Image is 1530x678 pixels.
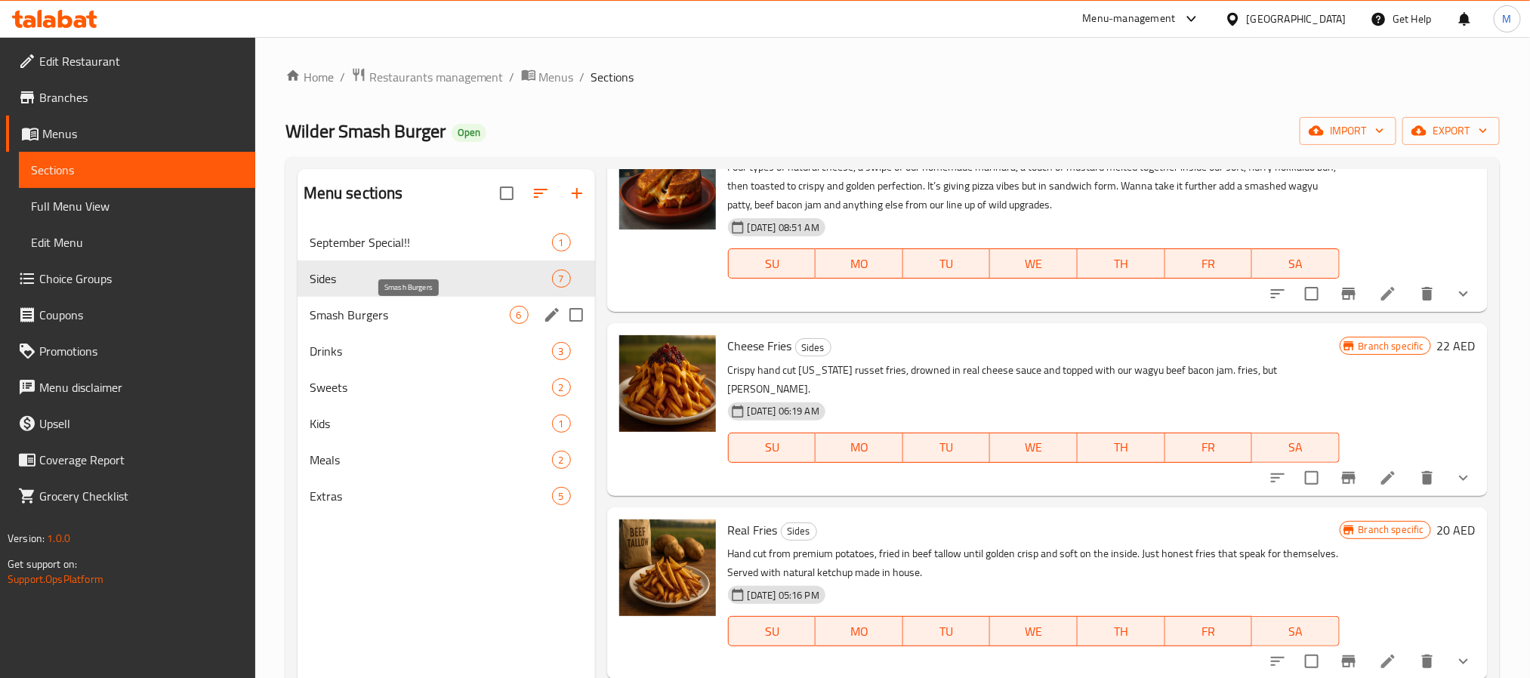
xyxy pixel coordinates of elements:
span: 1 [553,417,570,431]
span: Version: [8,529,45,548]
div: items [552,378,571,396]
span: Restaurants management [369,68,504,86]
span: SU [735,253,810,275]
span: SA [1258,621,1334,643]
button: FR [1165,248,1253,279]
div: Open [452,124,486,142]
span: Branch specific [1353,339,1430,353]
div: items [552,233,571,251]
span: Drinks [310,342,552,360]
a: Edit menu item [1379,469,1397,487]
a: Home [285,68,334,86]
a: Upsell [6,405,255,442]
div: Kids [310,415,552,433]
button: edit [541,304,563,326]
span: 5 [553,489,570,504]
p: Four types of natural cheese, a swipe of our homemade marinara, a touch of mustard melted togethe... [728,158,1340,214]
div: items [552,342,571,360]
span: Choice Groups [39,270,243,288]
div: Drinks3 [298,333,595,369]
span: SU [735,436,810,458]
span: Meals [310,451,552,469]
p: Hand cut from premium potatoes, fried in beef tallow until golden crisp and soft on the inside. J... [728,544,1340,582]
span: TU [909,436,985,458]
div: Sides [781,522,817,541]
div: items [552,451,571,469]
a: Coupons [6,297,255,333]
span: Upsell [39,415,243,433]
div: Kids1 [298,405,595,442]
button: TU [903,248,991,279]
span: 6 [511,308,528,322]
div: September Special!!1 [298,224,595,260]
img: Cheese Fries [619,335,716,432]
button: WE [990,616,1078,646]
button: TH [1078,248,1165,279]
button: TH [1078,433,1165,463]
span: 2 [553,453,570,467]
button: sort-choices [1260,460,1296,496]
span: TH [1084,253,1159,275]
span: SA [1258,436,1334,458]
a: Edit menu item [1379,285,1397,303]
a: Support.OpsPlatform [8,569,103,589]
button: show more [1445,460,1482,496]
span: Sort sections [523,175,559,211]
span: M [1503,11,1512,27]
svg: Show Choices [1454,285,1473,303]
button: SA [1252,248,1340,279]
span: Full Menu View [31,197,243,215]
span: Sides [782,522,816,540]
div: Meals2 [298,442,595,478]
span: FR [1171,621,1247,643]
span: [DATE] 08:51 AM [742,220,825,235]
button: TU [903,433,991,463]
span: Promotions [39,342,243,360]
span: MO [822,621,897,643]
span: SU [735,621,810,643]
button: SU [728,433,816,463]
span: Sections [31,161,243,179]
span: 1.0.0 [47,529,70,548]
span: [DATE] 06:19 AM [742,404,825,418]
button: sort-choices [1260,276,1296,312]
button: TU [903,616,991,646]
div: Sides [795,338,831,356]
span: Branch specific [1353,522,1430,537]
span: Open [452,126,486,139]
button: TH [1078,616,1165,646]
div: Menu-management [1083,10,1176,28]
span: WE [996,253,1072,275]
span: WE [996,621,1072,643]
img: Grilled Cheese [619,133,716,230]
button: MO [816,433,903,463]
span: Edit Restaurant [39,52,243,70]
div: Sides [310,270,552,288]
h6: 22 AED [1437,335,1476,356]
div: items [552,270,571,288]
span: TU [909,253,985,275]
div: [GEOGRAPHIC_DATA] [1247,11,1346,27]
a: Menus [521,67,574,87]
nav: breadcrumb [285,67,1500,87]
span: Select all sections [491,177,523,209]
span: TU [909,621,985,643]
button: FR [1165,433,1253,463]
button: delete [1409,276,1445,312]
button: SU [728,248,816,279]
span: Cheese Fries [728,334,792,357]
div: items [510,306,529,324]
div: items [552,487,571,505]
div: Sides7 [298,260,595,297]
a: Coverage Report [6,442,255,478]
li: / [510,68,515,86]
a: Grocery Checklist [6,478,255,514]
div: Smash Burgers6edit [298,297,595,333]
button: delete [1409,460,1445,496]
span: MO [822,253,897,275]
button: FR [1165,616,1253,646]
span: Get support on: [8,554,77,574]
a: Sections [19,152,255,188]
li: / [580,68,585,86]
